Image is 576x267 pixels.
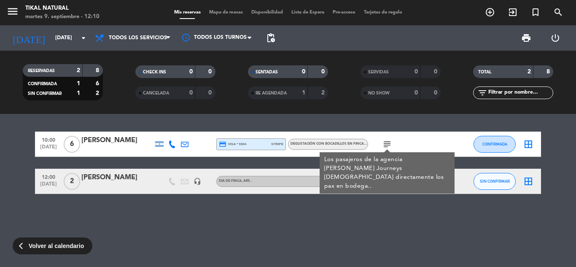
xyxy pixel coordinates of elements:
[29,241,84,251] span: Volver al calendario
[219,179,252,183] span: DIA DE FINCA
[64,173,80,190] span: 2
[266,33,276,43] span: pending_actions
[434,90,439,96] strong: 0
[508,7,518,17] i: exit_to_app
[523,176,533,186] i: border_all
[189,69,193,75] strong: 0
[291,142,391,146] span: DEGUSTACIÓN CON BOCADILLOS EN FINCA TIKAL NATURAL
[328,10,360,15] span: Pre-acceso
[474,136,516,153] button: CONFIRMADA
[109,35,167,41] span: Todos los servicios
[382,139,392,149] i: subject
[434,69,439,75] strong: 0
[28,82,57,86] span: CONFIRMADA
[521,33,531,43] span: print
[321,90,326,96] strong: 2
[287,10,328,15] span: Lista de Espera
[256,91,287,95] span: RE AGENDADA
[256,70,278,74] span: SENTADAS
[189,90,193,96] strong: 0
[205,10,247,15] span: Mapa de mesas
[208,69,213,75] strong: 0
[143,91,169,95] span: CANCELADA
[81,172,153,183] div: [PERSON_NAME]
[523,139,533,149] i: border_all
[368,70,389,74] span: SERVIDAS
[321,69,326,75] strong: 0
[194,178,201,185] i: headset_mic
[474,173,516,190] button: SIN CONFIRMAR
[81,135,153,146] div: [PERSON_NAME]
[77,81,80,86] strong: 1
[96,67,101,73] strong: 8
[96,90,101,96] strong: 2
[19,242,27,250] span: arrow_back_ios
[38,135,59,144] span: 10:00
[302,69,305,75] strong: 0
[546,69,552,75] strong: 8
[38,144,59,154] span: [DATE]
[143,70,166,74] span: CHECK INS
[487,88,553,97] input: Filtrar por nombre...
[415,69,418,75] strong: 0
[208,90,213,96] strong: 0
[78,33,89,43] i: arrow_drop_down
[25,4,100,13] div: Tikal Natural
[302,90,305,96] strong: 1
[38,181,59,191] span: [DATE]
[485,7,495,17] i: add_circle_outline
[38,172,59,181] span: 12:00
[324,155,450,191] div: Los pasajeros de la agencia [PERSON_NAME] Journeys [DEMOGRAPHIC_DATA] directamente los pax en bod...
[64,136,80,153] span: 6
[219,140,246,148] span: visa * 9304
[477,88,487,98] i: filter_list
[247,10,287,15] span: Disponibilidad
[28,92,62,96] span: SIN CONFIRMAR
[77,90,80,96] strong: 1
[6,5,19,21] button: menu
[28,69,55,73] span: RESERVADAS
[528,69,531,75] strong: 2
[25,13,100,21] div: martes 9. septiembre - 12:10
[77,67,80,73] strong: 2
[478,70,491,74] span: TOTAL
[480,179,510,183] span: SIN CONFIRMAR
[541,25,570,51] div: LOG OUT
[6,5,19,18] i: menu
[6,29,51,47] i: [DATE]
[553,7,563,17] i: search
[360,10,406,15] span: Tarjetas de regalo
[271,141,283,147] span: stripe
[550,33,560,43] i: power_settings_new
[482,142,507,146] span: CONFIRMADA
[530,7,541,17] i: turned_in_not
[242,179,252,183] span: , ARS .
[96,81,101,86] strong: 6
[368,91,390,95] span: NO SHOW
[170,10,205,15] span: Mis reservas
[415,90,418,96] strong: 0
[219,140,226,148] i: credit_card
